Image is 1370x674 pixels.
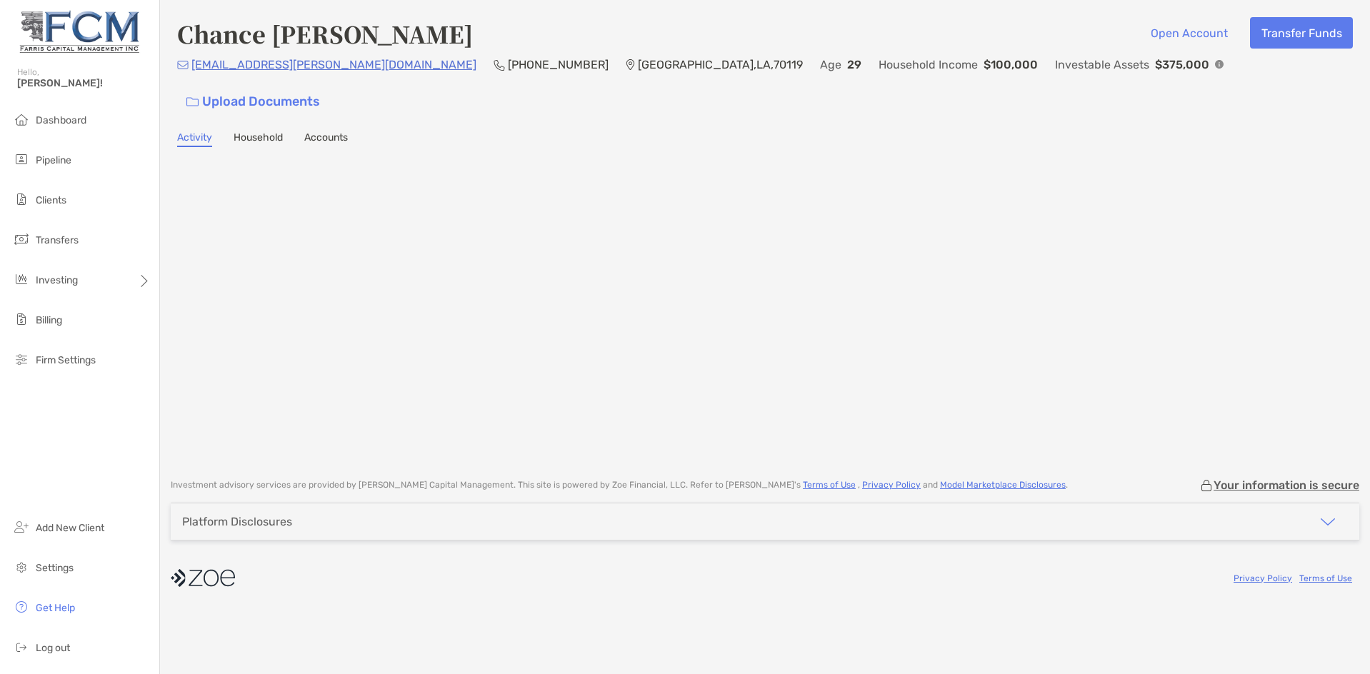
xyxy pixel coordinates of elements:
[36,354,96,366] span: Firm Settings
[1214,478,1359,492] p: Your information is secure
[36,602,75,614] span: Get Help
[1155,56,1209,74] p: $375,000
[820,56,841,74] p: Age
[13,231,30,248] img: transfers icon
[182,515,292,528] div: Platform Disclosures
[1319,513,1336,530] img: icon arrow
[234,131,283,147] a: Household
[847,56,861,74] p: 29
[626,59,635,71] img: Location Icon
[13,151,30,168] img: pipeline icon
[36,522,104,534] span: Add New Client
[1139,17,1239,49] button: Open Account
[638,56,803,74] p: [GEOGRAPHIC_DATA] , LA , 70119
[36,154,71,166] span: Pipeline
[177,131,212,147] a: Activity
[1215,60,1224,69] img: Info Icon
[862,480,921,490] a: Privacy Policy
[13,111,30,128] img: dashboard icon
[171,480,1068,491] p: Investment advisory services are provided by [PERSON_NAME] Capital Management . This site is powe...
[17,6,142,57] img: Zoe Logo
[36,314,62,326] span: Billing
[177,86,329,117] a: Upload Documents
[13,638,30,655] img: logout icon
[803,480,856,490] a: Terms of Use
[13,351,30,368] img: firm-settings icon
[13,271,30,288] img: investing icon
[879,56,978,74] p: Household Income
[1234,573,1292,583] a: Privacy Policy
[36,274,78,286] span: Investing
[177,61,189,69] img: Email Icon
[13,558,30,575] img: settings icon
[13,598,30,615] img: get-help icon
[13,311,30,328] img: billing icon
[13,191,30,208] img: clients icon
[1055,56,1149,74] p: Investable Assets
[36,562,74,574] span: Settings
[940,480,1066,490] a: Model Marketplace Disclosures
[36,642,70,654] span: Log out
[36,194,66,206] span: Clients
[508,56,609,74] p: [PHONE_NUMBER]
[1299,573,1352,583] a: Terms of Use
[1250,17,1353,49] button: Transfer Funds
[191,56,476,74] p: [EMAIL_ADDRESS][PERSON_NAME][DOMAIN_NAME]
[13,518,30,535] img: add_new_client icon
[36,234,79,246] span: Transfers
[984,56,1038,74] p: $100,000
[177,17,473,50] h4: Chance [PERSON_NAME]
[186,97,199,107] img: button icon
[304,131,348,147] a: Accounts
[171,562,235,594] img: company logo
[494,59,505,71] img: Phone Icon
[36,114,86,126] span: Dashboard
[17,77,151,89] span: [PERSON_NAME]!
